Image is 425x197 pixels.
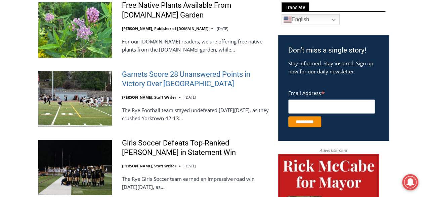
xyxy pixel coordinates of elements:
[184,163,196,168] time: [DATE]
[79,57,82,64] div: 6
[122,106,269,122] p: The Rye Football team stayed undefeated [DATE][DATE], as they crushed Yorktown 42-13…
[284,15,292,24] img: en
[288,86,375,98] label: Email Address
[38,71,112,126] img: Garnets Score 28 Unanswered Points in Victory Over Yorktown
[162,65,326,84] a: Intern @ [DOMAIN_NAME]
[71,20,90,55] div: Live Music
[38,140,112,195] img: Girls Soccer Defeats Top-Ranked Albertus Magnus in Statement Win
[122,26,209,31] a: [PERSON_NAME], Publisher of [DOMAIN_NAME]
[122,1,269,20] a: Free Native Plants Available From [DOMAIN_NAME] Garden
[122,70,269,89] a: Garnets Score 28 Unanswered Points in Victory Over [GEOGRAPHIC_DATA]
[288,45,379,56] h3: Don’t miss a single story!
[122,37,269,54] p: For our [DOMAIN_NAME] readers, we are offering free native plants from the [DOMAIN_NAME] garden, ...
[176,67,311,82] span: Intern @ [DOMAIN_NAME]
[0,67,100,84] a: [PERSON_NAME] Read Sanctuary Fall Fest: [DATE]
[71,57,74,64] div: 4
[282,2,309,11] span: Translate
[313,147,354,154] span: Advertisement
[288,59,379,75] p: Stay informed. Stay inspired. Sign up now for our daily newsletter.
[217,26,228,31] time: [DATE]
[122,95,176,100] a: [PERSON_NAME], Staff Writer
[5,68,89,83] h4: [PERSON_NAME] Read Sanctuary Fall Fest: [DATE]
[75,57,77,64] div: /
[122,138,269,158] a: Girls Soccer Defeats Top-Ranked [PERSON_NAME] in Statement Win
[122,163,176,168] a: [PERSON_NAME], Staff Writer
[38,2,112,57] img: Free Native Plants Available From MyRye.com Garden
[184,95,196,100] time: [DATE]
[122,175,269,191] p: The Rye Girls Soccer team earned an impressive road win [DATE][DATE], as…
[170,0,317,65] div: Apply Now <> summer and RHS senior internships available
[282,14,340,25] a: English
